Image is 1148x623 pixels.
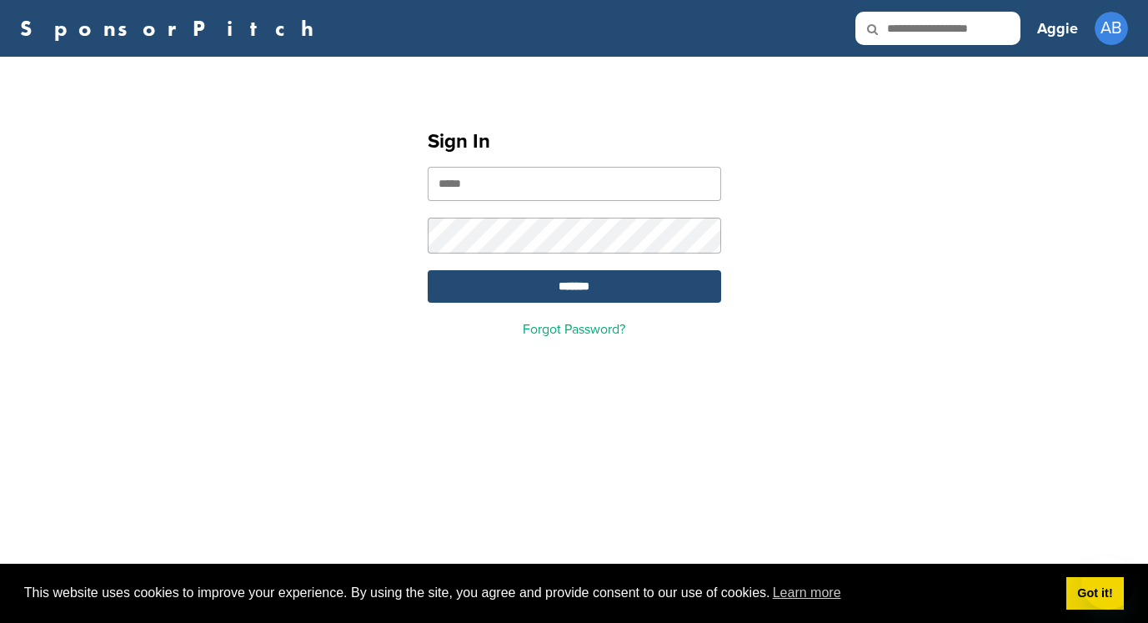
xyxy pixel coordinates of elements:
a: learn more about cookies [770,580,844,605]
h3: Aggie [1037,17,1078,40]
iframe: Button to launch messaging window [1081,556,1135,610]
span: AB [1095,12,1128,45]
h1: Sign In [428,127,721,157]
a: dismiss cookie message [1066,577,1124,610]
span: This website uses cookies to improve your experience. By using the site, you agree and provide co... [24,580,1053,605]
a: SponsorPitch [20,18,324,39]
a: Aggie [1037,10,1078,47]
a: Forgot Password? [523,321,625,338]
